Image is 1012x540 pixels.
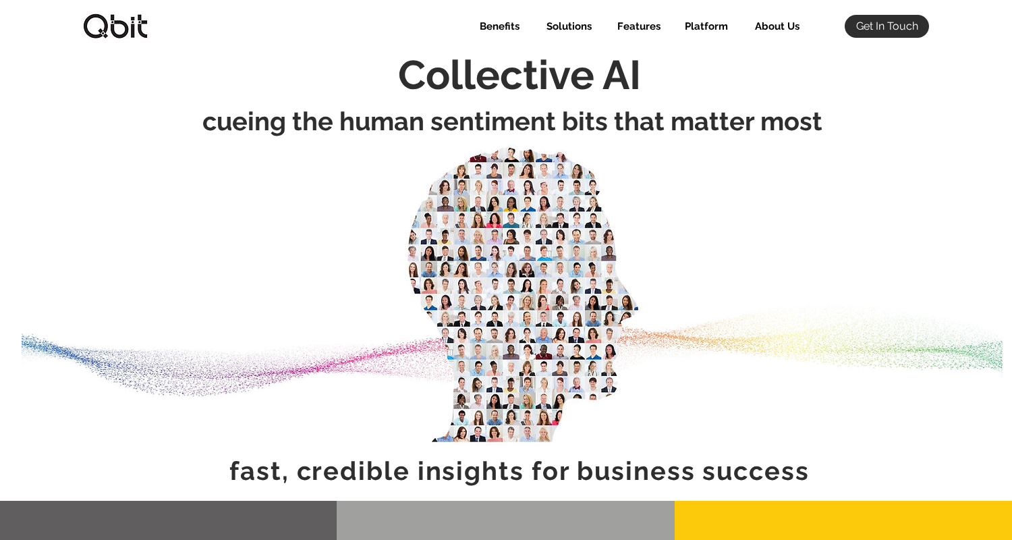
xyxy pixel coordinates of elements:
[202,106,822,136] span: cueing the human sentiment bits that matter most
[748,15,806,38] p: About Us
[473,15,526,38] p: Benefits
[463,15,810,38] nav: Site
[229,456,810,486] span: fast, credible insights for business success
[738,15,810,38] a: About Us
[856,19,918,34] span: Get In Touch
[602,15,671,38] div: Features
[398,51,641,99] span: Collective AI
[678,15,735,38] p: Platform
[611,15,667,38] p: Features
[671,15,738,38] div: Platform
[22,133,1003,453] img: AI_Head_4.jpg
[540,15,598,38] p: Solutions
[82,13,149,39] img: qbitlogo-border.jpg
[463,15,530,38] a: Benefits
[845,15,929,38] a: Get In Touch
[530,15,602,38] div: Solutions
